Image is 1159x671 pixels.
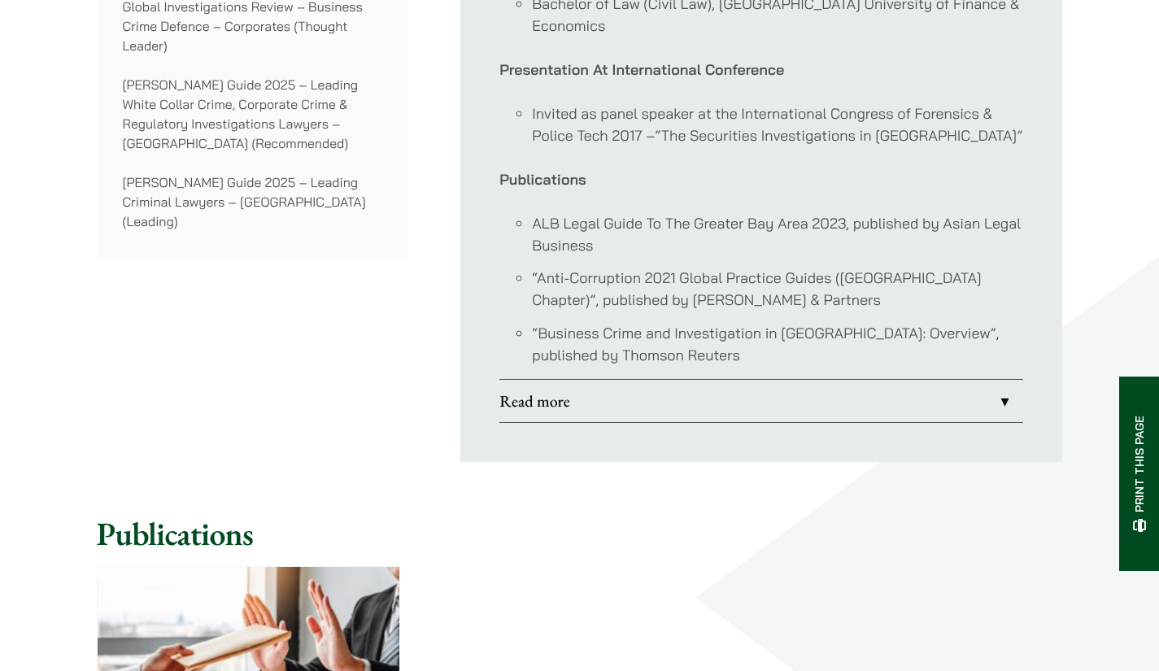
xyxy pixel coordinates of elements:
strong: Presentation At International Conference [499,60,784,79]
li: Invited as panel speaker at the International Congress of Forensics & Police Tech 2017 –“The Secu... [532,102,1023,146]
li: “Anti-Corruption 2021 Global Practice Guides ([GEOGRAPHIC_DATA] Chapter)”, published by [PERSON_N... [532,267,1023,311]
h2: Publications [97,514,1063,553]
strong: Publications [499,170,586,189]
p: [PERSON_NAME] Guide 2025 – Leading White Collar Crime, Corporate Crime & Regulatory Investigation... [123,75,383,153]
a: Read more [499,380,1023,422]
p: [PERSON_NAME] Guide 2025 – Leading Criminal Lawyers – [GEOGRAPHIC_DATA] (Leading) [123,172,383,231]
li: ALB Legal Guide To The Greater Bay Area 2023, published by Asian Legal Business [532,212,1023,256]
li: “Business Crime and Investigation in [GEOGRAPHIC_DATA]: Overview”, published by Thomson Reuters [532,322,1023,366]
